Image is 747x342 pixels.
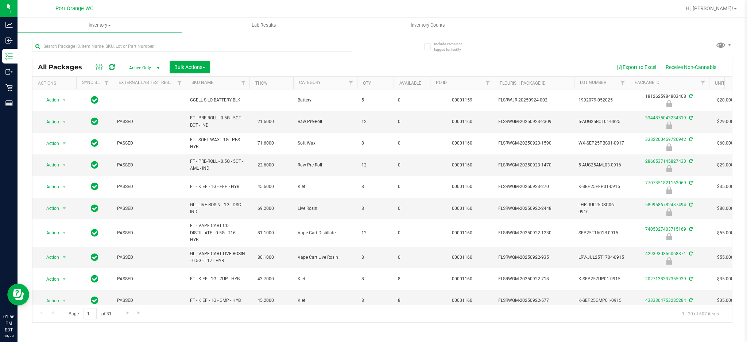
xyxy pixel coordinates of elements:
span: $29.00000 [713,116,742,127]
span: In Sync [91,160,98,170]
span: 5-AUG25AML03-0916 [578,162,624,169]
span: In Sync [91,295,98,306]
span: Sync from Compliance System [688,115,693,120]
span: Vape Cart Distillate [298,230,353,237]
span: 22.6000 [254,160,278,170]
a: 00001160 [452,230,472,235]
a: Filter [237,77,249,89]
span: Action [40,274,59,284]
span: FT - SOFT WAX - 1G - PBS - HYB [190,137,245,150]
span: Include items not tagged for facility [434,41,471,52]
a: 2027138337355939 [645,276,686,281]
span: select [60,274,69,284]
span: Vape Cart Live Rosin [298,254,353,261]
span: FLSRWGM-20250922-1230 [498,230,570,237]
span: FLSRWGM-20250923-2309 [498,118,570,125]
a: 4333304753285284 [645,298,686,303]
inline-svg: Inbound [5,37,13,44]
span: FT - PRE-ROLL - 0.5G - 5CT - AML - IND [190,158,245,172]
span: PASSED [117,276,181,283]
span: Hi, [PERSON_NAME]! [686,5,733,11]
a: Filter [345,77,357,89]
span: GL - VAPE CART LIVE ROSIN - 0.5G - T17 - HYB [190,250,245,264]
span: FLSRWGM-20250923-1470 [498,162,570,169]
span: Inventory Counts [401,22,455,28]
span: PASSED [117,205,181,212]
div: Newly Received [628,100,710,107]
span: In Sync [91,116,98,127]
span: PASSED [117,140,181,147]
button: Bulk Actions [170,61,210,73]
span: In Sync [91,228,98,238]
span: FLSRWJR-20250924-002 [498,97,570,104]
span: 8 [398,276,426,283]
span: Bulk Actions [174,64,205,70]
span: select [60,117,69,127]
a: Available [399,81,421,86]
input: Search Package ID, Item Name, SKU, Lot or Part Number... [32,41,352,52]
span: 71.6000 [254,138,278,149]
span: 8 [361,276,389,283]
a: Sync Status [82,80,110,85]
span: 45.2000 [254,295,278,306]
span: FLSRWGM-20250923-270 [498,183,570,190]
a: 7707351821162069 [645,180,686,185]
span: Live Rosin [298,205,353,212]
span: $35.00000 [713,181,742,192]
span: 8 [361,183,389,190]
div: Newly Received [628,233,710,240]
span: $29.00000 [713,160,742,170]
a: Lot Number [580,80,606,85]
div: Newly Received [628,257,710,265]
span: 0 [398,140,426,147]
a: Go to the next page [122,308,133,318]
span: Sync from Compliance System [688,94,693,99]
a: 5899586782487494 [645,202,686,207]
inline-svg: Reports [5,100,13,107]
span: $55.00000 [713,252,742,263]
span: 45.6000 [254,181,278,192]
inline-svg: Analytics [5,21,13,28]
span: CCELL SILO BATTERY BLK [190,97,245,104]
span: FLSRWGM-20250922-935 [498,254,570,261]
span: select [60,138,69,149]
a: Package ID [635,80,659,85]
span: K-SEP25GMP01-0915 [578,297,624,304]
span: Kief [298,183,353,190]
span: FLSRWGM-20250923-1590 [498,140,570,147]
span: 5-AUG25BCT01-0825 [578,118,624,125]
span: FLSRWGM-20250922-2448 [498,205,570,212]
span: 8 [398,297,426,304]
span: 21.6000 [254,116,278,127]
span: FT - VAPE CART CDT DISTILLATE - 0.5G - T16 - HYB [190,222,245,243]
span: FLSRWGM-20250922-577 [498,297,570,304]
span: Action [40,138,59,149]
a: 00001160 [452,206,472,211]
span: In Sync [91,138,98,148]
span: select [60,160,69,170]
span: 12 [361,118,389,125]
span: $55.00000 [713,228,742,238]
a: Go to the last page [134,308,144,318]
span: 1992079-052025 [578,97,624,104]
span: select [60,95,69,105]
a: Filter [697,77,709,89]
span: Action [40,182,59,192]
span: 43.7000 [254,274,278,284]
span: 0 [398,183,426,190]
span: 8 [361,140,389,147]
span: Sync from Compliance System [688,251,693,256]
span: PASSED [117,118,181,125]
a: PO ID [436,80,447,85]
div: Newly Received [628,208,710,216]
span: FT - KIEF - 1G - FFP - HYB [190,183,245,190]
span: Port Orange WC [55,5,93,12]
span: 81.1000 [254,228,278,238]
span: 0 [398,97,426,104]
span: SEP25T1601B-0915 [578,230,624,237]
a: Lab Results [182,18,346,33]
a: Filter [174,77,186,89]
span: 0 [398,205,426,212]
span: Sync from Compliance System [688,227,693,232]
span: 1 - 20 of 607 items [676,308,725,319]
